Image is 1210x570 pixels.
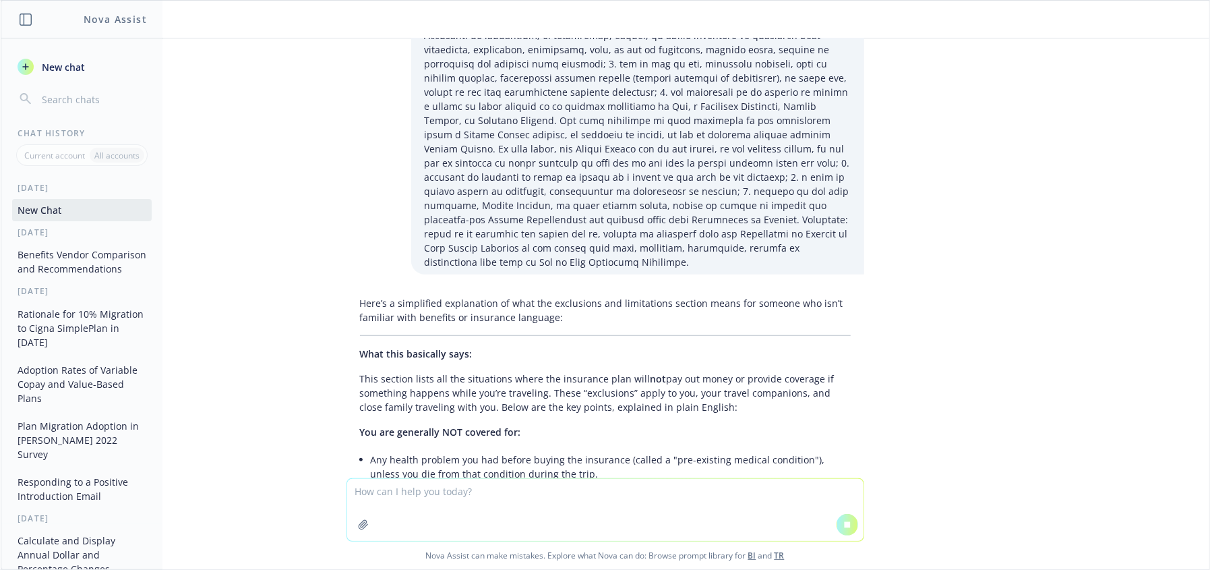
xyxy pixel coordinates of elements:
a: BI [748,550,756,561]
button: New Chat [12,199,152,221]
p: Current account [24,150,85,161]
li: Any health problem you had before buying the insurance (called a "pre-existing medical condition"... [371,450,851,484]
h1: Nova Assist [84,12,147,26]
button: Plan Migration Adoption in [PERSON_NAME] 2022 Survey [12,415,152,465]
button: Adoption Rates of Variable Copay and Value-Based Plans [12,359,152,409]
button: New chat [12,55,152,79]
input: Search chats [39,90,146,109]
button: Benefits Vendor Comparison and Recommendations [12,244,152,280]
span: What this basically says: [360,347,473,360]
p: All accounts [94,150,140,161]
div: Chat History [1,127,162,139]
button: Responding to a Positive Introduction Email [12,471,152,507]
span: New chat [39,60,85,74]
div: [DATE] [1,182,162,194]
div: [DATE] [1,513,162,524]
div: [DATE] [1,285,162,297]
p: Here’s a simplified explanation of what the exclusions and limitations section means for someone ... [360,296,851,324]
p: This section lists all the situations where the insurance plan will pay out money or provide cove... [360,372,851,414]
span: You are generally NOT covered for: [360,426,521,438]
div: [DATE] [1,227,162,238]
button: Rationale for 10% Migration to Cigna SimplePlan in [DATE] [12,303,152,353]
span: not [651,372,667,385]
a: TR [775,550,785,561]
span: Nova Assist can make mistakes. Explore what Nova can do: Browse prompt library for and [6,542,1204,569]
